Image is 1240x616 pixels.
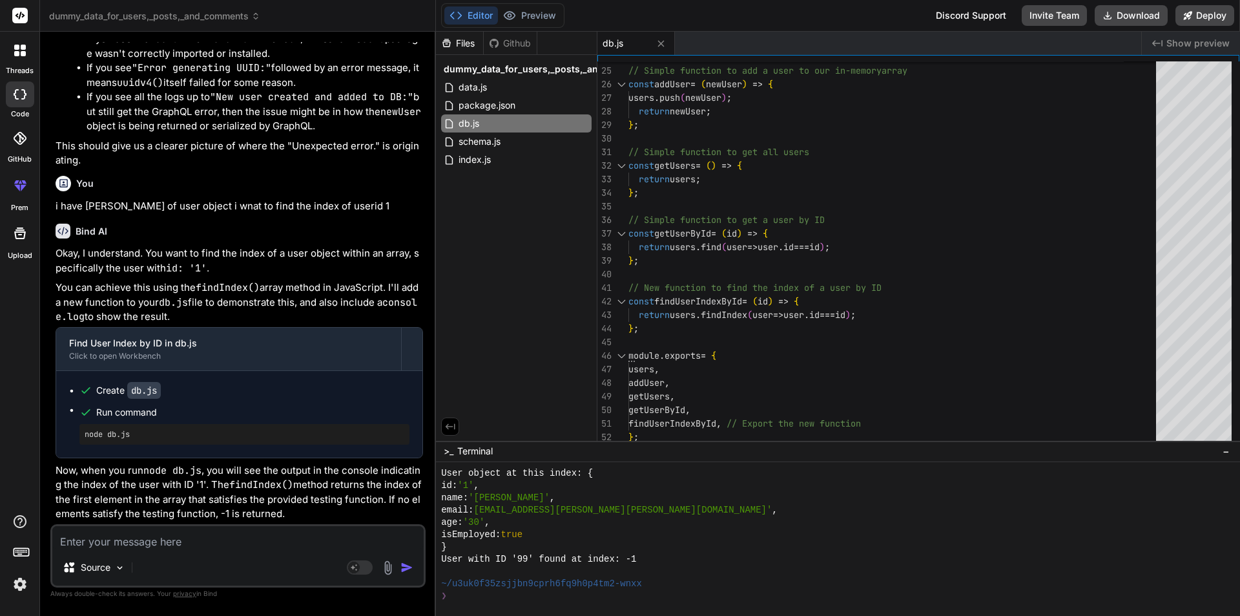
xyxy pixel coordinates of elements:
[441,467,593,480] span: User object at this index: {
[81,561,110,574] p: Source
[463,516,485,529] span: '30'
[820,309,835,321] span: ===
[752,78,763,90] span: =>
[597,240,612,254] div: 38
[747,309,752,321] span: (
[654,295,742,307] span: findUserIndexById
[498,6,561,25] button: Preview
[196,281,260,294] code: findIndex()
[768,78,773,90] span: {
[597,78,612,91] div: 26
[400,561,413,574] img: icon
[597,145,612,159] div: 31
[11,202,28,213] label: prem
[56,328,401,370] button: Find User Index by ID in db.jsClick to open Workbench
[628,390,670,402] span: getUsers
[659,92,680,103] span: push
[457,80,488,95] span: data.js
[794,295,799,307] span: {
[444,6,498,25] button: Editor
[845,309,851,321] span: )
[628,295,654,307] span: const
[441,578,642,590] span: ~/u3uk0f35zsjjbn9cprh6fq9h0p4tm2-wnxx
[685,92,721,103] span: newUser
[444,63,656,76] span: dummy_data_for_users,_posts,_and_comments
[654,160,696,171] span: getUsers
[758,241,778,253] span: user
[9,573,31,595] img: settings
[85,429,404,440] pre: node db.js
[701,309,747,321] span: findIndex
[794,241,809,253] span: ===
[670,309,696,321] span: users
[634,255,639,266] span: ;
[210,90,413,103] code: "New user created and added to DB:"
[783,241,794,253] span: id
[597,430,612,444] div: 52
[436,37,483,50] div: Files
[613,227,630,240] div: Click to collapse the range.
[597,363,612,376] div: 47
[11,109,29,120] label: code
[613,159,630,173] div: Click to collapse the range.
[380,560,395,575] img: attachment
[634,323,639,334] span: ;
[706,78,742,90] span: newUser
[628,404,685,416] span: getUserById
[597,254,612,268] div: 39
[597,200,612,213] div: 35
[56,463,423,522] p: Now, when you run , you will see the output in the console indicating the index of the user with ...
[56,199,423,214] p: i have [PERSON_NAME] of user object i wnat to find the index of userid 1
[441,504,473,516] span: email:
[457,134,502,149] span: schema.js
[597,91,612,105] div: 27
[634,119,639,131] span: ;
[96,384,161,397] div: Create
[1022,5,1087,26] button: Invite Team
[773,309,783,321] span: =>
[628,255,634,266] span: }
[742,295,747,307] span: =
[468,492,550,504] span: '[PERSON_NAME]'
[474,504,772,516] span: [EMAIL_ADDRESS][PERSON_NAME][PERSON_NAME][DOMAIN_NAME]'
[778,241,783,253] span: .
[727,92,732,103] span: ;
[441,529,501,541] span: isEmployed:
[659,350,665,361] span: .
[550,492,555,504] span: ,
[597,295,612,308] div: 42
[1175,5,1234,26] button: Deploy
[597,308,612,322] div: 43
[457,152,492,167] span: index.js
[665,350,701,361] span: exports
[597,349,612,363] div: 46
[628,187,634,198] span: }
[8,154,32,165] label: GitHub
[1166,37,1230,50] span: Show preview
[711,160,716,171] span: )
[628,92,654,103] span: users
[597,417,612,430] div: 51
[758,295,768,307] span: id
[441,480,457,492] span: id:
[809,309,820,321] span: id
[721,160,732,171] span: =>
[132,61,271,74] code: "Error generating UUID:"
[747,228,758,239] span: =>
[1220,441,1232,462] button: −
[597,186,612,200] div: 34
[721,92,727,103] span: )
[76,177,94,190] h6: You
[474,480,479,492] span: ,
[654,78,690,90] span: addUser
[613,78,630,91] div: Click to collapse the range.
[721,241,727,253] span: (
[441,553,636,566] span: User with ID '99' found at index: -1
[701,78,706,90] span: (
[50,588,426,600] p: Always double-check its answers. Your in Bind
[654,228,711,239] span: getUserById
[778,295,789,307] span: =>
[597,335,612,349] div: 45
[737,160,742,171] span: {
[747,241,758,253] span: =>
